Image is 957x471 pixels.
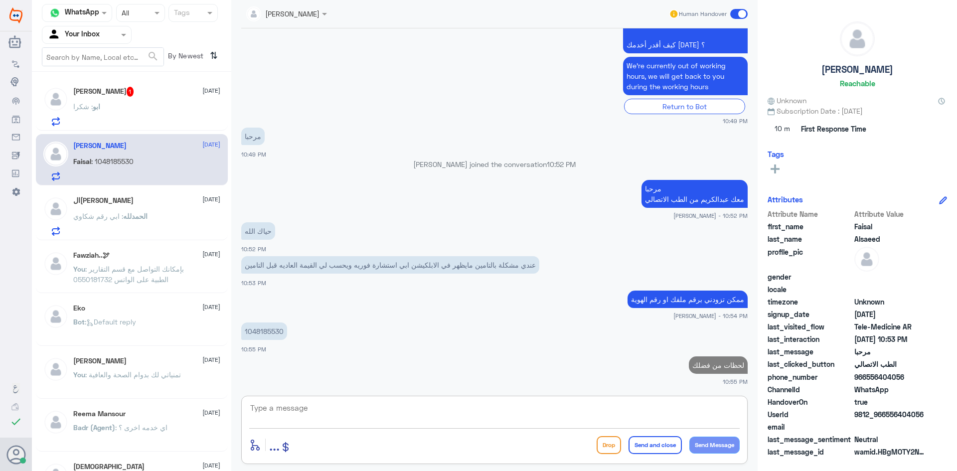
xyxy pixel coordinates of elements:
h5: سبحان الله [73,463,145,471]
span: Human Handover [679,9,727,18]
img: defaultAdmin.png [840,22,874,56]
img: yourInbox.svg [47,27,62,42]
img: defaultAdmin.png [854,247,879,272]
span: true [854,397,927,407]
span: ChannelId [768,384,852,395]
span: : 1048185530 [91,157,134,165]
span: الطب الاتصالي [854,359,927,369]
h5: Reema Mansour [73,410,126,418]
button: Avatar [6,445,25,464]
img: whatsapp.png [47,5,62,20]
p: 13/10/2025, 10:55 PM [689,356,748,374]
span: profile_pic [768,247,852,270]
span: 10:49 PM [723,117,748,125]
span: You [73,370,85,379]
h5: Faisal Alsaeed [73,142,127,150]
span: [DATE] [202,195,220,204]
div: Return to Bot [624,99,745,114]
span: Alsaeed [854,234,927,244]
span: 0 [854,434,927,445]
p: 13/10/2025, 10:53 PM [241,256,539,274]
span: First Response Time [801,124,866,134]
p: 13/10/2025, 10:49 PM [241,128,265,145]
span: : Default reply [85,317,136,326]
button: ... [269,434,280,456]
h5: [PERSON_NAME] [821,64,893,75]
p: [PERSON_NAME] joined the conversation [241,159,748,169]
span: : اي خدمه اخرى ؟ [115,423,167,432]
span: 10:53 PM [241,280,266,286]
p: 13/10/2025, 10:52 PM [241,222,275,240]
span: last_message [768,346,852,357]
span: Badr (Agent) [73,423,115,432]
img: defaultAdmin.png [43,410,68,435]
button: Send Message [689,437,740,454]
h6: Attributes [768,195,803,204]
span: [DATE] [202,250,220,259]
span: [DATE] [202,355,220,364]
span: Attribute Value [854,209,927,219]
span: [DATE] [202,86,220,95]
span: 966556404056 [854,372,927,382]
span: مرحبا [854,346,927,357]
span: last_message_sentiment [768,434,852,445]
span: gender [768,272,852,282]
h5: Fawziah..🕊 [73,251,110,260]
img: Widebot Logo [9,7,22,23]
span: first_name [768,221,852,232]
span: last_interaction [768,334,852,344]
span: ابو [93,102,100,111]
span: last_message_id [768,447,852,457]
span: 10:55 PM [723,377,748,386]
span: : بإمكانك التواصل مع قسم التقارير الطبية على الواتس 0550181732 [73,265,184,284]
p: 13/10/2025, 10:54 PM [628,291,748,308]
h5: Mohammed ALRASHED [73,357,127,365]
span: 2025-10-13T19:53:18.0370955Z [854,334,927,344]
span: By Newest [164,47,206,67]
h6: Tags [768,150,784,158]
span: Faisal [73,157,91,165]
span: null [854,422,927,432]
span: null [854,272,927,282]
span: 10:52 PM [241,246,266,252]
span: [PERSON_NAME] - 10:54 PM [673,312,748,320]
h5: ابو سلطان [73,87,134,97]
span: 1 [127,87,134,97]
span: الحمدلله [123,212,148,220]
span: [DATE] [202,408,220,417]
span: 10:52 PM [547,160,576,168]
span: [DATE] [202,461,220,470]
span: Tele-Medicine AR [854,321,927,332]
span: HandoverOn [768,397,852,407]
p: 13/10/2025, 10:55 PM [241,322,287,340]
span: ... [269,436,280,454]
span: locale [768,284,852,295]
span: [DATE] [202,303,220,312]
button: Drop [597,436,621,454]
span: last_clicked_button [768,359,852,369]
span: timezone [768,297,852,307]
span: wamid.HBgMOTY2NTU2NDA0MDU2FQIAEhgUM0E0NUM3QzNBNUYxMEJEQTk1RDAA [854,447,927,457]
span: : ابي رقم شكاوي [73,212,123,220]
img: defaultAdmin.png [43,251,68,276]
span: : شكرا [73,102,93,111]
span: Bot [73,317,85,326]
img: defaultAdmin.png [43,357,68,382]
input: Search by Name, Local etc… [42,48,163,66]
span: phone_number [768,372,852,382]
h5: الحمدلله الله [73,196,134,205]
span: last_name [768,234,852,244]
span: [PERSON_NAME] - 10:52 PM [673,211,748,220]
span: 2025-10-13T19:49:02.792Z [854,309,927,319]
h5: Eko [73,304,85,313]
span: signup_date [768,309,852,319]
span: search [147,50,159,62]
span: 10:49 PM [241,151,266,157]
span: 10:55 PM [241,346,266,352]
div: Tags [172,7,190,20]
p: 13/10/2025, 10:52 PM [641,180,748,208]
span: Unknown [854,297,927,307]
img: defaultAdmin.png [43,87,68,112]
h6: Reachable [840,79,875,88]
span: 9812_966556404056 [854,409,927,420]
